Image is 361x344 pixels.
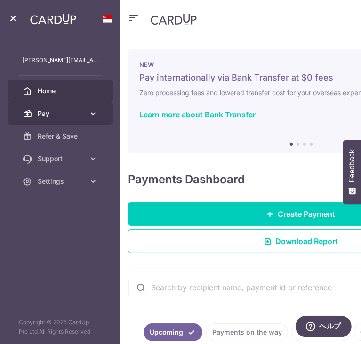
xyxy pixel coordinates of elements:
[206,323,288,341] a: Payments on the way
[292,323,350,341] a: Recipient paid
[128,172,245,187] h4: Payments Dashboard
[8,80,113,102] a: Home
[139,110,256,119] a: Learn more about Bank Transfer
[8,318,113,336] p: Copyright © 2025 CardUp Pte Ltd All Rights Reserved
[30,13,76,25] img: CardUp
[296,316,352,339] iframe: ウィジェットを開いて詳しい情報を確認できます
[38,86,98,96] span: Home
[8,102,113,125] a: Pay
[8,125,113,147] a: Refer & Save
[38,154,85,164] span: Support
[23,56,98,65] p: [PERSON_NAME][EMAIL_ADDRESS][DOMAIN_NAME]
[348,149,356,182] span: Feedback
[38,109,85,118] span: Pay
[275,236,338,247] span: Download Report
[8,170,113,193] a: Settings
[8,147,113,170] a: Support
[144,323,202,341] a: Upcoming
[38,131,98,141] span: Refer & Save
[151,14,197,25] img: CardUp
[343,140,361,204] button: Feedback - Show survey
[38,177,85,186] span: Settings
[278,208,336,220] span: Create Payment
